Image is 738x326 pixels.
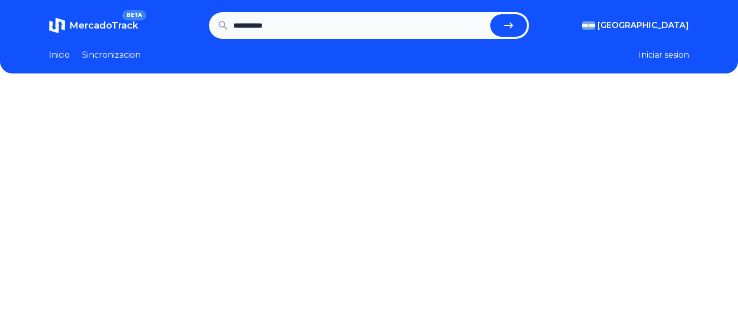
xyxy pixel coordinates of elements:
[49,17,65,34] img: MercadoTrack
[49,49,70,61] a: Inicio
[597,19,689,32] span: [GEOGRAPHIC_DATA]
[582,21,595,30] img: Argentina
[49,17,138,34] a: MercadoTrackBETA
[122,10,146,20] span: BETA
[582,19,689,32] button: [GEOGRAPHIC_DATA]
[82,49,141,61] a: Sincronizacion
[69,20,138,31] span: MercadoTrack
[639,49,689,61] button: Iniciar sesion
